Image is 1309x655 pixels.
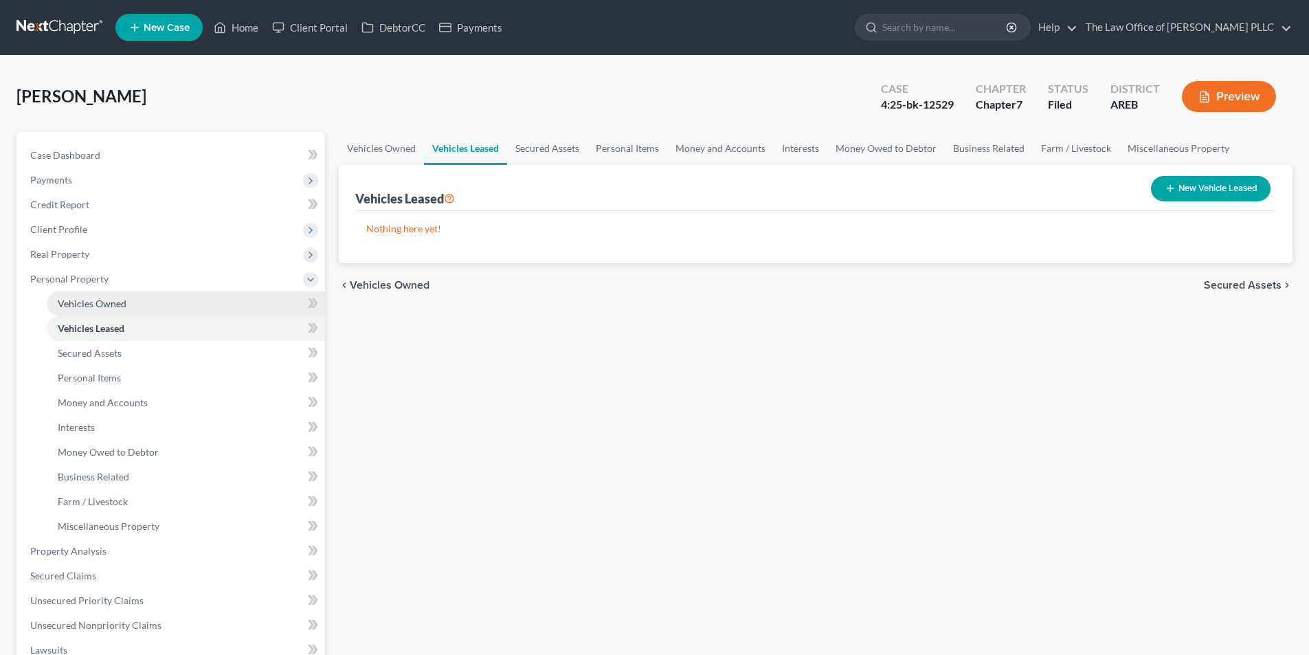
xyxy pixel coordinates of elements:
span: Secured Assets [58,347,122,359]
a: Interests [47,415,325,440]
a: Secured Claims [19,564,325,588]
div: Chapter [976,97,1026,113]
a: Personal Items [588,132,667,165]
button: New Vehicle Leased [1151,176,1271,201]
a: Secured Assets [507,132,588,165]
a: Unsecured Priority Claims [19,588,325,613]
a: The Law Office of [PERSON_NAME] PLLC [1079,15,1292,40]
a: Money and Accounts [47,390,325,415]
span: Vehicles Leased [58,322,124,334]
i: chevron_left [339,280,350,291]
span: Client Profile [30,223,87,235]
a: Interests [774,132,827,165]
span: Money and Accounts [58,397,148,408]
a: Miscellaneous Property [1119,132,1238,165]
span: Case Dashboard [30,149,100,161]
input: Search by name... [882,14,1008,40]
div: Case [881,81,954,97]
a: Help [1031,15,1077,40]
a: Money Owed to Debtor [827,132,945,165]
span: Vehicles Owned [350,280,429,291]
span: Business Related [58,471,129,482]
span: Credit Report [30,199,89,210]
span: Unsecured Nonpriority Claims [30,619,161,631]
a: Farm / Livestock [1033,132,1119,165]
div: Vehicles Leased [355,190,455,207]
span: 7 [1016,98,1022,111]
button: Secured Assets chevron_right [1204,280,1293,291]
span: New Case [144,23,190,33]
div: Filed [1048,97,1088,113]
span: Personal Property [30,273,109,285]
button: chevron_left Vehicles Owned [339,280,429,291]
a: Home [207,15,265,40]
a: DebtorCC [355,15,432,40]
span: Miscellaneous Property [58,520,159,532]
a: Miscellaneous Property [47,514,325,539]
a: Property Analysis [19,539,325,564]
div: Status [1048,81,1088,97]
a: Business Related [945,132,1033,165]
a: Vehicles Owned [339,132,424,165]
div: 4:25-bk-12529 [881,97,954,113]
span: [PERSON_NAME] [16,86,146,106]
p: Nothing here yet! [366,222,1265,236]
a: Vehicles Leased [424,132,507,165]
span: Property Analysis [30,545,107,557]
span: Personal Items [58,372,121,384]
div: Chapter [976,81,1026,97]
a: Farm / Livestock [47,489,325,514]
a: Business Related [47,465,325,489]
a: Money and Accounts [667,132,774,165]
span: Secured Assets [1204,280,1282,291]
span: Secured Claims [30,570,96,581]
button: Preview [1182,81,1276,112]
i: chevron_right [1282,280,1293,291]
span: Real Property [30,248,89,260]
a: Vehicles Leased [47,316,325,341]
a: Unsecured Nonpriority Claims [19,613,325,638]
span: Unsecured Priority Claims [30,595,144,606]
a: Client Portal [265,15,355,40]
a: Payments [432,15,509,40]
a: Case Dashboard [19,143,325,168]
span: Money Owed to Debtor [58,446,159,458]
span: Interests [58,421,95,433]
div: AREB [1110,97,1160,113]
a: Money Owed to Debtor [47,440,325,465]
div: District [1110,81,1160,97]
span: Payments [30,174,72,186]
a: Secured Assets [47,341,325,366]
a: Vehicles Owned [47,291,325,316]
span: Farm / Livestock [58,496,128,507]
a: Personal Items [47,366,325,390]
a: Credit Report [19,192,325,217]
span: Vehicles Owned [58,298,126,309]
